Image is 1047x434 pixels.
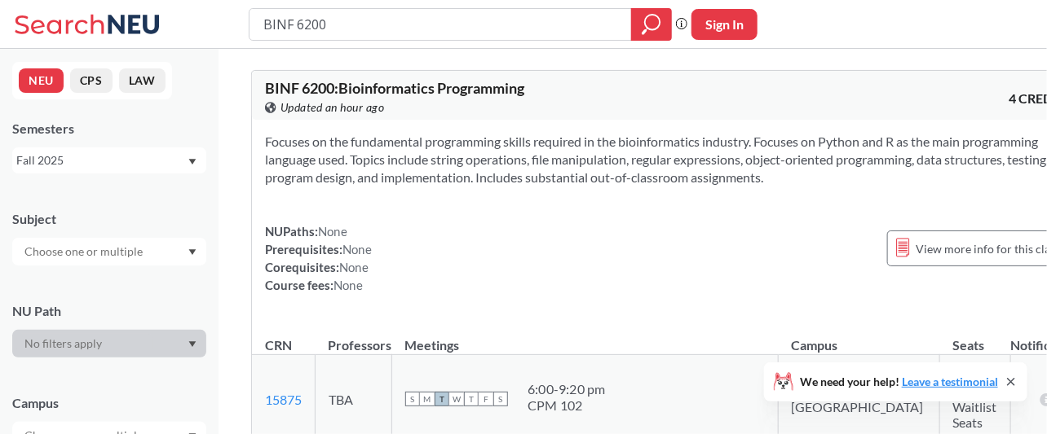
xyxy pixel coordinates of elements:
[12,394,206,412] div: Campus
[939,320,1010,355] th: Seats
[642,13,661,36] svg: magnifying glass
[435,392,449,406] span: T
[12,210,206,228] div: Subject
[12,302,206,320] div: NU Path
[420,392,435,406] span: M
[12,330,206,357] div: Dropdown arrow
[528,381,606,397] div: 6:00 - 9:20 pm
[339,260,369,274] span: None
[19,68,64,93] button: NEU
[902,375,998,388] a: Leave a testimonial
[778,320,939,355] th: Campus
[528,397,606,414] div: CPM 102
[953,384,997,430] span: 5/5 Waitlist Seats
[316,320,392,355] th: Professors
[70,68,113,93] button: CPS
[334,278,363,292] span: None
[449,392,464,406] span: W
[479,392,493,406] span: F
[281,99,385,116] span: Updated an hour ago
[12,120,206,138] div: Semesters
[631,8,672,41] div: magnifying glass
[188,159,197,165] svg: Dropdown arrow
[800,376,998,388] span: We need your help!
[464,392,479,406] span: T
[392,320,779,355] th: Meetings
[188,249,197,256] svg: Dropdown arrow
[188,341,197,348] svg: Dropdown arrow
[12,147,206,173] div: Fall 2025Dropdown arrow
[318,224,347,239] span: None
[265,336,292,354] div: CRN
[265,79,524,97] span: BINF 6200 : Bioinformatics Programming
[12,238,206,265] div: Dropdown arrow
[405,392,420,406] span: S
[262,11,620,38] input: Class, professor, course number, "phrase"
[691,9,758,40] button: Sign In
[16,151,187,169] div: Fall 2025
[265,392,302,407] a: 15875
[342,242,372,256] span: None
[265,222,372,294] div: NUPaths: Prerequisites: Corequisites: Course fees:
[16,242,153,261] input: Choose one or multiple
[493,392,508,406] span: S
[119,68,166,93] button: LAW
